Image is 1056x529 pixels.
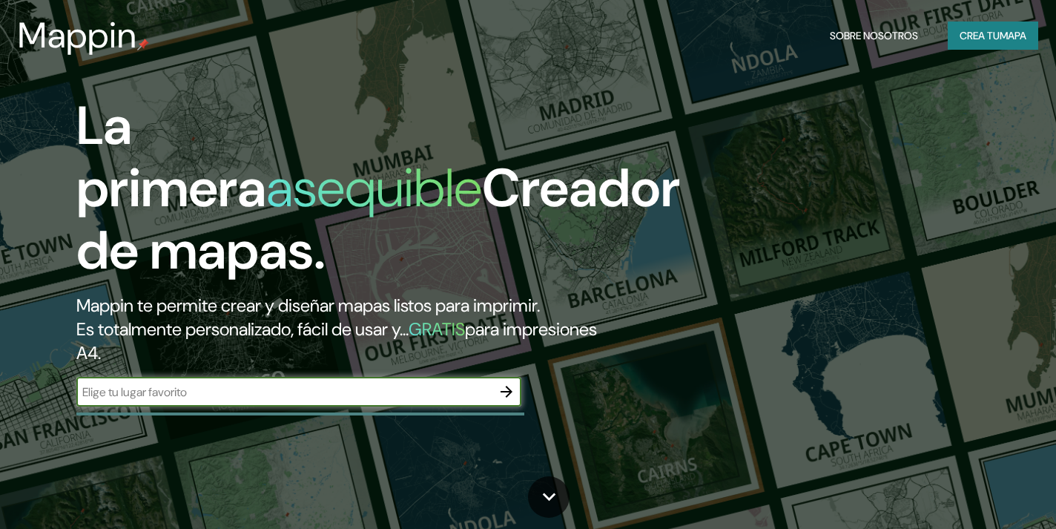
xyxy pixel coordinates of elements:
button: Sobre nosotros [824,22,924,50]
font: Creador de mapas. [76,154,680,285]
font: Sobre nosotros [830,29,918,42]
input: Elige tu lugar favorito [76,384,492,401]
font: Mappin [18,12,137,59]
img: pin de mapeo [137,39,149,50]
font: La primera [76,91,266,223]
font: para impresiones A4. [76,318,597,364]
font: GRATIS [409,318,465,341]
font: mapa [1000,29,1026,42]
font: Mappin te permite crear y diseñar mapas listos para imprimir. [76,294,540,317]
font: Es totalmente personalizado, fácil de usar y... [76,318,409,341]
font: asequible [266,154,482,223]
button: Crea tumapa [948,22,1038,50]
font: Crea tu [960,29,1000,42]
